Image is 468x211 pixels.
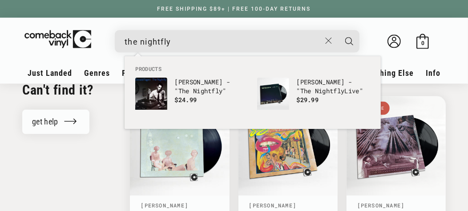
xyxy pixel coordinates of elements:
[357,68,414,78] span: Everything Else
[257,78,370,120] a: Donald Fagen - "The Nightfly Live" [PERSON_NAME] - "The NightflyLive" $29.99
[178,87,190,95] b: The
[249,202,297,209] a: [PERSON_NAME]
[321,31,337,51] button: Close
[257,78,289,110] img: Donald Fagen - "The Nightfly Live"
[125,56,381,129] div: Products
[421,40,424,47] span: 0
[131,73,253,125] li: products: Donald Fagen - "The Nightfly"
[174,78,248,95] p: [PERSON_NAME] - " "
[253,73,375,125] li: products: Donald Fagen - "The Nightfly Live"
[149,6,320,12] a: FREE SHIPPING $89+ | FREE 100-DAY RETURNS
[174,95,197,104] span: $24.99
[296,95,319,104] span: $29.99
[135,78,248,120] a: Donald Fagen - "The Nightfly" [PERSON_NAME] - "The Nightfly" $24.99
[315,87,345,95] b: Nightfly
[115,30,359,53] div: Search
[300,87,311,95] b: The
[357,202,405,209] a: [PERSON_NAME]
[131,65,375,73] li: Products
[135,78,167,110] img: Donald Fagen - "The Nightfly"
[338,30,360,53] button: Search
[296,78,370,95] p: [PERSON_NAME] - " Live"
[426,68,440,78] span: Info
[193,87,223,95] b: Nightfly
[125,33,321,51] input: When autocomplete results are available use up and down arrows to review and enter to select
